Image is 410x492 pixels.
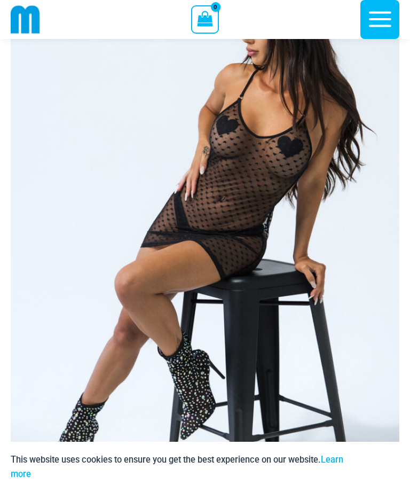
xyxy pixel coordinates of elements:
[11,5,40,34] img: cropped mm emblem
[354,452,399,481] button: Accept
[191,5,218,33] a: View Shopping Cart, empty
[11,455,343,479] a: Learn more
[11,452,346,481] p: This website uses cookies to ensure you get the best experience on our website.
